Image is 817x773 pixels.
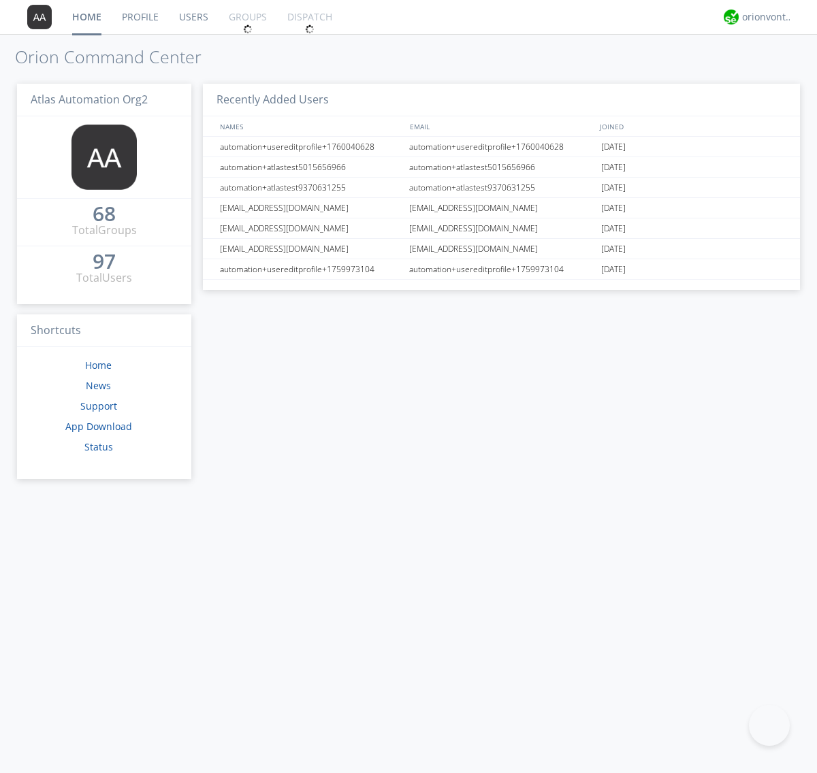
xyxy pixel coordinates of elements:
img: 29d36aed6fa347d5a1537e7736e6aa13 [724,10,739,24]
span: [DATE] [601,259,626,280]
div: orionvontas+atlas+automation+org2 [742,10,793,24]
span: Atlas Automation Org2 [31,92,148,107]
img: 373638.png [27,5,52,29]
div: EMAIL [406,116,596,136]
div: Total Users [76,270,132,286]
a: automation+usereditprofile+1760040628automation+usereditprofile+1760040628[DATE] [203,137,800,157]
div: JOINED [596,116,787,136]
div: automation+usereditprofile+1759973104 [217,259,405,279]
a: Status [84,440,113,453]
div: automation+atlastest9370631255 [406,178,598,197]
img: spin.svg [305,24,315,34]
a: Support [80,399,117,412]
div: Total Groups [72,223,137,238]
div: [EMAIL_ADDRESS][DOMAIN_NAME] [217,198,405,218]
a: 68 [93,207,116,223]
img: 373638.png [71,125,137,190]
div: 68 [93,207,116,220]
a: automation+atlastest5015656966automation+atlastest5015656966[DATE] [203,157,800,178]
a: 97 [93,254,116,270]
div: [EMAIL_ADDRESS][DOMAIN_NAME] [217,239,405,259]
a: News [86,379,111,392]
div: 97 [93,254,116,268]
span: [DATE] [601,157,626,178]
a: automation+atlastest9370631255automation+atlastest9370631255[DATE] [203,178,800,198]
h3: Recently Added Users [203,84,800,117]
span: [DATE] [601,218,626,239]
span: [DATE] [601,198,626,218]
a: Home [85,359,112,372]
div: automation+usereditprofile+1759973104 [406,259,598,279]
span: [DATE] [601,239,626,259]
a: automation+usereditprofile+1759973104automation+usereditprofile+1759973104[DATE] [203,259,800,280]
div: [EMAIL_ADDRESS][DOMAIN_NAME] [217,218,405,238]
div: automation+usereditprofile+1760040628 [217,137,405,157]
div: [EMAIL_ADDRESS][DOMAIN_NAME] [406,218,598,238]
div: NAMES [217,116,403,136]
div: automation+atlastest5015656966 [406,157,598,177]
iframe: Toggle Customer Support [749,705,790,746]
a: [EMAIL_ADDRESS][DOMAIN_NAME][EMAIL_ADDRESS][DOMAIN_NAME][DATE] [203,239,800,259]
div: automation+usereditprofile+1760040628 [406,137,598,157]
img: spin.svg [243,24,253,34]
div: [EMAIL_ADDRESS][DOMAIN_NAME] [406,198,598,218]
a: [EMAIL_ADDRESS][DOMAIN_NAME][EMAIL_ADDRESS][DOMAIN_NAME][DATE] [203,198,800,218]
div: automation+atlastest9370631255 [217,178,405,197]
div: [EMAIL_ADDRESS][DOMAIN_NAME] [406,239,598,259]
span: [DATE] [601,137,626,157]
span: [DATE] [601,178,626,198]
a: [EMAIL_ADDRESS][DOMAIN_NAME][EMAIL_ADDRESS][DOMAIN_NAME][DATE] [203,218,800,239]
h3: Shortcuts [17,314,191,348]
div: automation+atlastest5015656966 [217,157,405,177]
a: App Download [65,420,132,433]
